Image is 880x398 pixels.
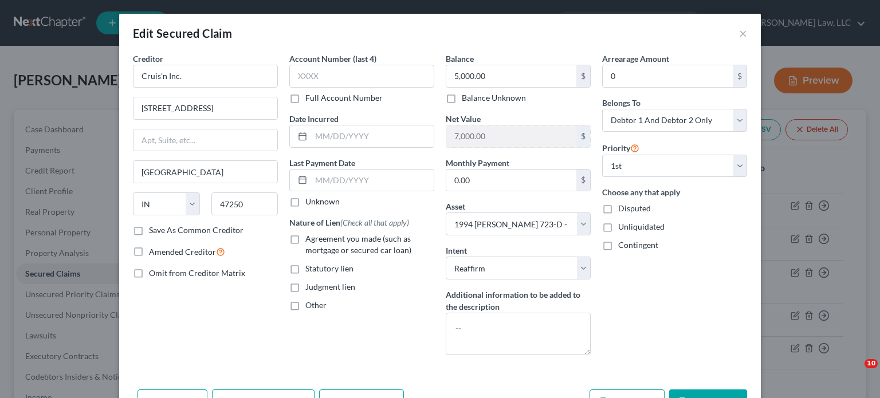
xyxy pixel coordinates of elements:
[133,97,277,119] input: Enter address...
[733,65,747,87] div: $
[133,129,277,151] input: Apt, Suite, etc...
[311,125,434,147] input: MM/DD/YYYY
[576,65,590,87] div: $
[289,157,355,169] label: Last Payment Date
[211,192,278,215] input: Enter zip...
[618,222,665,231] span: Unliquidated
[311,170,434,191] input: MM/DD/YYYY
[618,240,658,250] span: Contingent
[305,92,383,104] label: Full Account Number
[149,268,245,278] span: Omit from Creditor Matrix
[446,170,576,191] input: 0.00
[576,170,590,191] div: $
[305,282,355,291] span: Judgment lien
[133,65,278,88] input: Search creditor by name...
[133,161,277,183] input: Enter city...
[462,92,526,104] label: Balance Unknown
[618,203,651,213] span: Disputed
[841,359,869,387] iframe: Intercom live chat
[305,300,327,310] span: Other
[602,141,639,155] label: Priority
[446,157,509,169] label: Monthly Payment
[133,25,232,41] div: Edit Secured Claim
[133,54,163,64] span: Creditor
[576,125,590,147] div: $
[739,26,747,40] button: ×
[289,53,376,65] label: Account Number (last 4)
[305,234,411,255] span: Agreement you made (such as mortgage or secured car loan)
[446,245,467,257] label: Intent
[340,218,409,227] span: (Check all that apply)
[446,53,474,65] label: Balance
[446,289,591,313] label: Additional information to be added to the description
[289,65,434,88] input: XXXX
[602,98,641,108] span: Belongs To
[289,216,409,228] label: Nature of Lien
[149,247,216,257] span: Amended Creditor
[446,65,576,87] input: 0.00
[446,125,576,147] input: 0.00
[446,113,481,125] label: Net Value
[602,53,669,65] label: Arrearage Amount
[149,224,243,236] label: Save As Common Creditor
[602,186,747,198] label: Choose any that apply
[446,202,465,211] span: Asset
[305,196,340,207] label: Unknown
[865,359,878,368] span: 10
[305,263,353,273] span: Statutory lien
[603,65,733,87] input: 0.00
[289,113,339,125] label: Date Incurred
